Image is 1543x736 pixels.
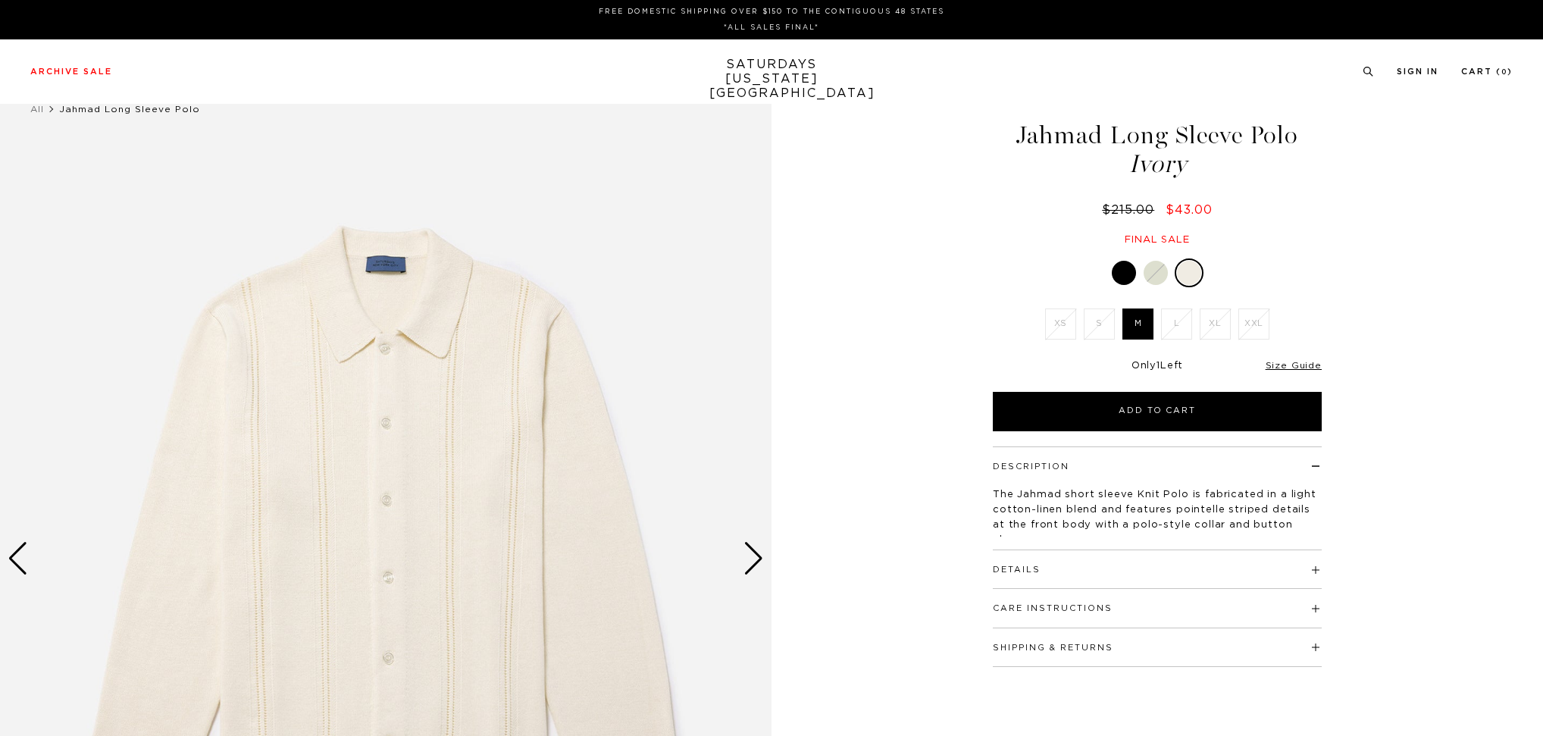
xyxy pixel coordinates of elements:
a: Sign In [1397,67,1438,76]
a: Cart (0) [1461,67,1513,76]
a: All [30,105,44,114]
button: Description [993,462,1069,471]
del: $215.00 [1102,204,1160,216]
span: $43.00 [1166,204,1213,216]
a: SATURDAYS[US_STATE][GEOGRAPHIC_DATA] [709,58,834,101]
a: Size Guide [1266,361,1322,370]
button: Care Instructions [993,604,1113,612]
span: 1 [1156,361,1160,371]
div: Final sale [991,233,1324,246]
div: Next slide [743,542,764,575]
span: Ivory [991,152,1324,177]
div: Previous slide [8,542,28,575]
label: M [1122,308,1153,340]
button: Add to Cart [993,392,1322,431]
a: Archive Sale [30,67,112,76]
span: Jahmad Long Sleeve Polo [59,105,200,114]
p: FREE DOMESTIC SHIPPING OVER $150 TO THE CONTIGUOUS 48 STATES [36,6,1507,17]
button: Shipping & Returns [993,644,1113,652]
p: The Jahmad short sleeve Knit Polo is fabricated in a light cotton-linen blend and features pointe... [993,487,1322,548]
div: Only Left [993,360,1322,373]
p: *ALL SALES FINAL* [36,22,1507,33]
button: Details [993,565,1041,574]
h1: Jahmad Long Sleeve Polo [991,123,1324,177]
small: 0 [1501,69,1507,76]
